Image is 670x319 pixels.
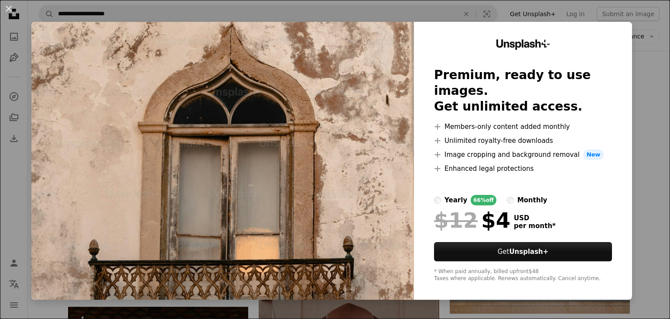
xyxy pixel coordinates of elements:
li: Members-only content added monthly [434,121,612,132]
button: GetUnsplash+ [434,242,612,261]
strong: Unsplash+ [509,248,548,256]
input: monthly [507,197,514,204]
div: * When paid annually, billed upfront $48 Taxes where applicable. Renews automatically. Cancel any... [434,268,612,282]
h2: Premium, ready to use images. Get unlimited access. [434,67,612,114]
div: yearly [444,195,467,205]
span: per month * [514,222,556,230]
div: 66% off [471,195,496,205]
span: USD [514,214,556,222]
input: yearly66%off [434,197,441,204]
span: $12 [434,209,478,232]
li: Enhanced legal protections [434,163,612,174]
span: New [583,149,604,160]
div: monthly [517,195,547,205]
li: Unlimited royalty-free downloads [434,135,612,146]
div: $4 [434,209,510,232]
li: Image cropping and background removal [434,149,612,160]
